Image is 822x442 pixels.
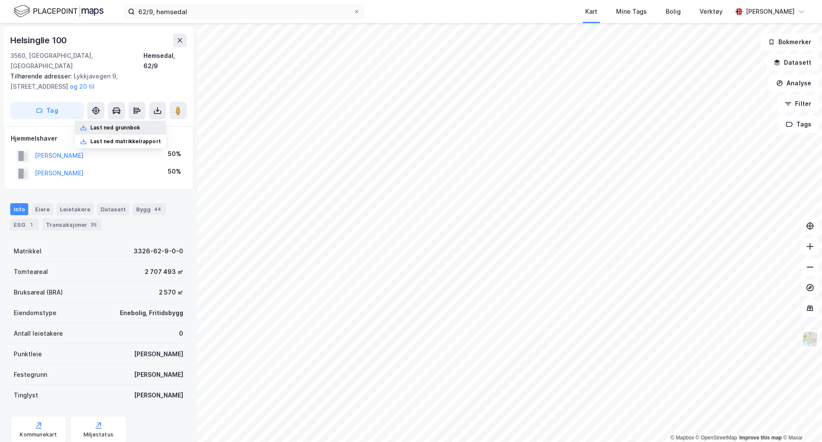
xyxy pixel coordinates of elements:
[90,124,140,131] div: Last ned grunnbok
[134,349,183,359] div: [PERSON_NAME]
[32,203,53,215] div: Eiere
[616,6,647,17] div: Mine Tags
[14,390,38,400] div: Tinglyst
[10,219,39,231] div: ESG
[14,287,63,298] div: Bruksareal (BRA)
[761,33,819,51] button: Bokmerker
[90,138,161,145] div: Last ned matrikkelrapport
[168,166,181,177] div: 50%
[179,328,183,339] div: 0
[134,390,183,400] div: [PERSON_NAME]
[145,267,183,277] div: 2 707 493 ㎡
[739,435,782,441] a: Improve this map
[766,54,819,71] button: Datasett
[746,6,795,17] div: [PERSON_NAME]
[134,246,183,256] div: 3326-62-9-0-0
[159,287,183,298] div: 2 570 ㎡
[97,203,129,215] div: Datasett
[585,6,597,17] div: Kart
[779,116,819,133] button: Tags
[83,431,113,438] div: Miljøstatus
[27,220,36,229] div: 1
[168,149,181,159] div: 50%
[14,328,63,339] div: Antall leietakere
[700,6,723,17] div: Verktøy
[11,133,186,144] div: Hjemmelshaver
[14,370,47,380] div: Festegrunn
[14,267,48,277] div: Tomteareal
[134,370,183,380] div: [PERSON_NAME]
[14,4,104,19] img: logo.f888ab2527a4732fd821a326f86c7f29.svg
[10,203,28,215] div: Info
[10,102,84,119] button: Tag
[89,220,98,229] div: 35
[14,308,57,318] div: Eiendomstype
[152,205,163,213] div: 44
[696,435,737,441] a: OpenStreetMap
[135,5,353,18] input: Søk på adresse, matrikkel, gårdeiere, leietakere eller personer
[10,33,68,47] div: Helsinglie 100
[14,349,42,359] div: Punktleie
[133,203,166,215] div: Bygg
[779,401,822,442] iframe: Chat Widget
[779,401,822,442] div: Kontrollprogram for chat
[666,6,681,17] div: Bolig
[42,219,102,231] div: Transaksjoner
[670,435,694,441] a: Mapbox
[802,331,818,347] img: Z
[10,72,74,80] span: Tilhørende adresser:
[10,51,143,71] div: 3560, [GEOGRAPHIC_DATA], [GEOGRAPHIC_DATA]
[769,75,819,92] button: Analyse
[14,246,42,256] div: Matrikkel
[120,308,183,318] div: Enebolig, Fritidsbygg
[777,95,819,112] button: Filter
[57,203,94,215] div: Leietakere
[143,51,187,71] div: Hemsedal, 62/9
[10,71,180,92] div: Lykkjavegen 9, [STREET_ADDRESS]
[20,431,57,438] div: Kommunekart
